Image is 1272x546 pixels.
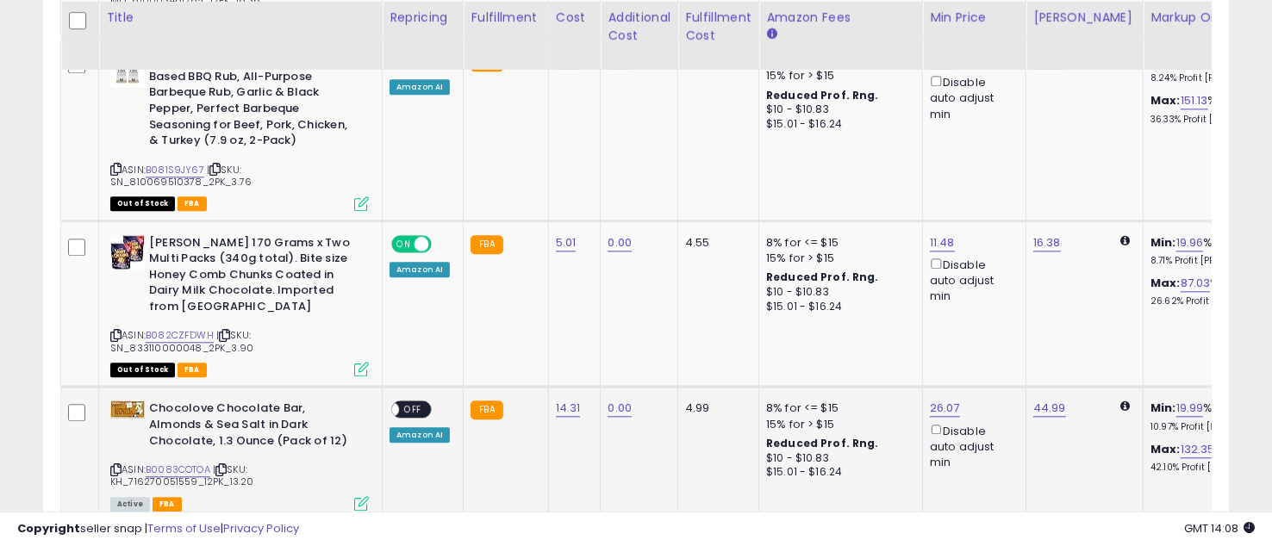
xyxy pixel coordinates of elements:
div: $15.01 - $16.24 [766,465,909,480]
a: B081S9JY67 [146,163,204,177]
b: [PERSON_NAME] 170 Grams x Two Multi Packs (340g total). Bite size Honey Comb Chunks Coated in Dai... [149,235,359,320]
div: 8% for <= $15 [766,400,909,416]
div: Fulfillment [471,9,540,27]
b: Chocolove Chocolate Bar, Almonds & Sea Salt in Dark Chocolate, 1.3 Ounce (Pack of 12) [149,400,359,453]
div: Amazon AI [390,427,450,443]
div: Amazon AI [390,79,450,95]
div: $10 - $10.83 [766,451,909,466]
div: Disable auto adjust min [930,255,1013,304]
b: Reduced Prof. Rng. [766,88,879,102]
div: Repricing [390,9,456,27]
strong: Copyright [17,520,80,537]
a: 151.13 [1181,92,1208,109]
div: Fulfillment Cost [685,9,751,45]
a: B0083COTOA [146,462,210,477]
b: Max: [1150,441,1181,457]
a: 0.00 [608,400,632,417]
div: Amazon Fees [766,9,915,27]
a: 11.48 [930,234,955,251]
div: 8% for <= $15 [766,235,909,251]
div: [PERSON_NAME] [1033,9,1136,27]
div: $10 - $10.83 [766,285,909,300]
div: $15.01 - $16.24 [766,117,909,132]
div: 4.55 [685,235,745,251]
div: 15% for > $15 [766,417,909,432]
span: ON [393,236,415,251]
span: OFF [429,236,457,251]
div: ASIN: [110,400,369,509]
span: | SKU: SN_810069510378_2PK_3.76 [110,163,252,189]
b: Max: [1150,275,1181,291]
a: 19.96 [1176,234,1204,251]
a: 14.31 [556,400,581,417]
div: Cost [556,9,594,27]
span: All listings that are currently out of stock and unavailable for purchase on Amazon [110,196,175,211]
b: Max: [1150,92,1181,109]
div: 4.99 [685,400,745,416]
b: Lillies Q - Q-Rub BBQ Rub, Salt-Based BBQ Rub, All-Purpose Barbeque Rub, Garlic & Black Pepper, P... [149,53,359,152]
a: 0.00 [608,234,632,251]
b: Reduced Prof. Rng. [766,270,879,284]
div: 15% for > $15 [766,68,909,84]
img: 41hcGrBhEeL._SL40_.jpg [110,53,145,87]
div: Amazon AI [390,262,450,277]
div: Disable auto adjust min [930,421,1013,470]
a: 19.99 [1176,400,1204,417]
div: $15.01 - $16.24 [766,300,909,314]
img: 51CMa2W1PYL._SL40_.jpg [110,400,145,418]
a: 44.99 [1033,400,1066,417]
small: FBA [471,235,502,254]
span: All listings that are currently out of stock and unavailable for purchase on Amazon [110,363,175,377]
a: 132.35 [1181,441,1215,458]
a: Privacy Policy [223,520,299,537]
div: ASIN: [110,53,369,208]
div: 15% for > $15 [766,251,909,266]
div: Title [106,9,375,27]
div: ASIN: [110,235,369,375]
div: Additional Cost [608,9,670,45]
a: 26.07 [930,400,960,417]
img: 51Ohoi2Da6L._SL40_.jpg [110,235,145,270]
span: FBA [178,363,207,377]
div: $10 - $10.83 [766,102,909,117]
b: Min: [1150,234,1176,251]
div: seller snap | | [17,521,299,537]
a: 87.03 [1181,275,1211,292]
small: FBA [471,400,502,419]
span: | SKU: SN_833110000048_2PK_3.90 [110,328,253,354]
span: | SKU: KH_716270051559_12PK_13.20 [110,462,253,488]
a: B082CZFDWH [146,328,214,343]
div: Disable auto adjust min [930,72,1013,121]
a: 16.38 [1033,234,1061,251]
span: 2025-10-14 14:08 GMT [1184,520,1255,537]
small: Amazon Fees. [766,27,776,42]
span: FBA [178,196,207,211]
b: Min: [1150,400,1176,416]
b: Reduced Prof. Rng. [766,436,879,450]
span: OFF [399,402,427,417]
a: 5.01 [556,234,577,251]
div: Min Price [930,9,1019,27]
a: Terms of Use [147,520,221,537]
